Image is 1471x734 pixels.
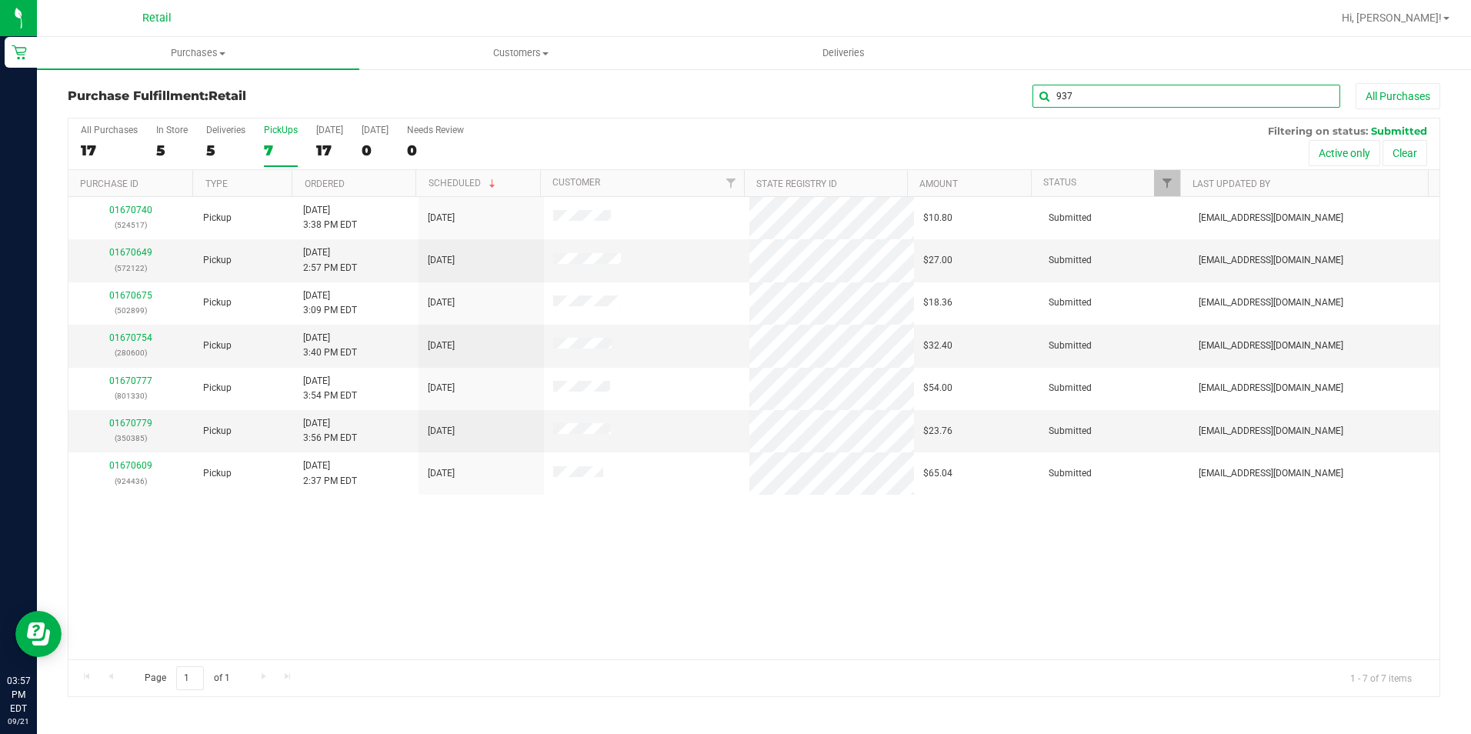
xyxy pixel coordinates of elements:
[1049,424,1092,439] span: Submitted
[109,418,152,429] a: 01670779
[109,205,152,215] a: 01670740
[428,424,455,439] span: [DATE]
[264,125,298,135] div: PickUps
[1154,170,1179,196] a: Filter
[303,245,357,275] span: [DATE] 2:57 PM EDT
[78,261,185,275] p: (572122)
[1192,178,1270,189] a: Last Updated By
[1043,177,1076,188] a: Status
[203,253,232,268] span: Pickup
[407,142,464,159] div: 0
[428,466,455,481] span: [DATE]
[7,674,30,716] p: 03:57 PM EDT
[142,12,172,25] span: Retail
[407,125,464,135] div: Needs Review
[429,178,499,189] a: Scheduled
[1049,295,1092,310] span: Submitted
[923,253,952,268] span: $27.00
[205,178,228,189] a: Type
[78,474,185,489] p: (924436)
[1342,12,1442,24] span: Hi, [PERSON_NAME]!
[1049,253,1092,268] span: Submitted
[303,416,357,445] span: [DATE] 3:56 PM EDT
[203,381,232,395] span: Pickup
[428,211,455,225] span: [DATE]
[1338,666,1424,689] span: 1 - 7 of 7 items
[1199,211,1343,225] span: [EMAIL_ADDRESS][DOMAIN_NAME]
[1199,253,1343,268] span: [EMAIL_ADDRESS][DOMAIN_NAME]
[428,253,455,268] span: [DATE]
[316,142,343,159] div: 17
[109,247,152,258] a: 01670649
[316,125,343,135] div: [DATE]
[78,218,185,232] p: (524517)
[682,37,1005,69] a: Deliveries
[81,125,138,135] div: All Purchases
[362,142,389,159] div: 0
[1268,125,1368,137] span: Filtering on status:
[176,666,204,690] input: 1
[428,339,455,353] span: [DATE]
[78,303,185,318] p: (502899)
[7,716,30,727] p: 09/21
[802,46,886,60] span: Deliveries
[1356,83,1440,109] button: All Purchases
[428,381,455,395] span: [DATE]
[1049,339,1092,353] span: Submitted
[552,177,600,188] a: Customer
[1383,140,1427,166] button: Clear
[923,466,952,481] span: $65.04
[203,339,232,353] span: Pickup
[1049,211,1092,225] span: Submitted
[15,611,62,657] iframe: Resource center
[303,289,357,318] span: [DATE] 3:09 PM EDT
[1371,125,1427,137] span: Submitted
[78,389,185,403] p: (801330)
[1032,85,1340,108] input: Search Purchase ID, Original ID, State Registry ID or Customer Name...
[756,178,837,189] a: State Registry ID
[719,170,744,196] a: Filter
[203,211,232,225] span: Pickup
[109,375,152,386] a: 01670777
[303,374,357,403] span: [DATE] 3:54 PM EDT
[206,142,245,159] div: 5
[362,125,389,135] div: [DATE]
[303,203,357,232] span: [DATE] 3:38 PM EDT
[12,45,27,60] inline-svg: Retail
[305,178,345,189] a: Ordered
[132,666,242,690] span: Page of 1
[923,381,952,395] span: $54.00
[208,88,246,103] span: Retail
[1049,466,1092,481] span: Submitted
[203,466,232,481] span: Pickup
[1199,424,1343,439] span: [EMAIL_ADDRESS][DOMAIN_NAME]
[923,424,952,439] span: $23.76
[78,345,185,360] p: (280600)
[1309,140,1380,166] button: Active only
[1199,339,1343,353] span: [EMAIL_ADDRESS][DOMAIN_NAME]
[78,431,185,445] p: (350385)
[203,424,232,439] span: Pickup
[37,46,359,60] span: Purchases
[109,290,152,301] a: 01670675
[923,295,952,310] span: $18.36
[156,142,188,159] div: 5
[156,125,188,135] div: In Store
[428,295,455,310] span: [DATE]
[109,332,152,343] a: 01670754
[303,459,357,488] span: [DATE] 2:37 PM EDT
[923,211,952,225] span: $10.80
[359,37,682,69] a: Customers
[360,46,681,60] span: Customers
[81,142,138,159] div: 17
[303,331,357,360] span: [DATE] 3:40 PM EDT
[37,37,359,69] a: Purchases
[919,178,958,189] a: Amount
[1199,381,1343,395] span: [EMAIL_ADDRESS][DOMAIN_NAME]
[1199,295,1343,310] span: [EMAIL_ADDRESS][DOMAIN_NAME]
[1049,381,1092,395] span: Submitted
[1199,466,1343,481] span: [EMAIL_ADDRESS][DOMAIN_NAME]
[68,89,525,103] h3: Purchase Fulfillment:
[203,295,232,310] span: Pickup
[80,178,138,189] a: Purchase ID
